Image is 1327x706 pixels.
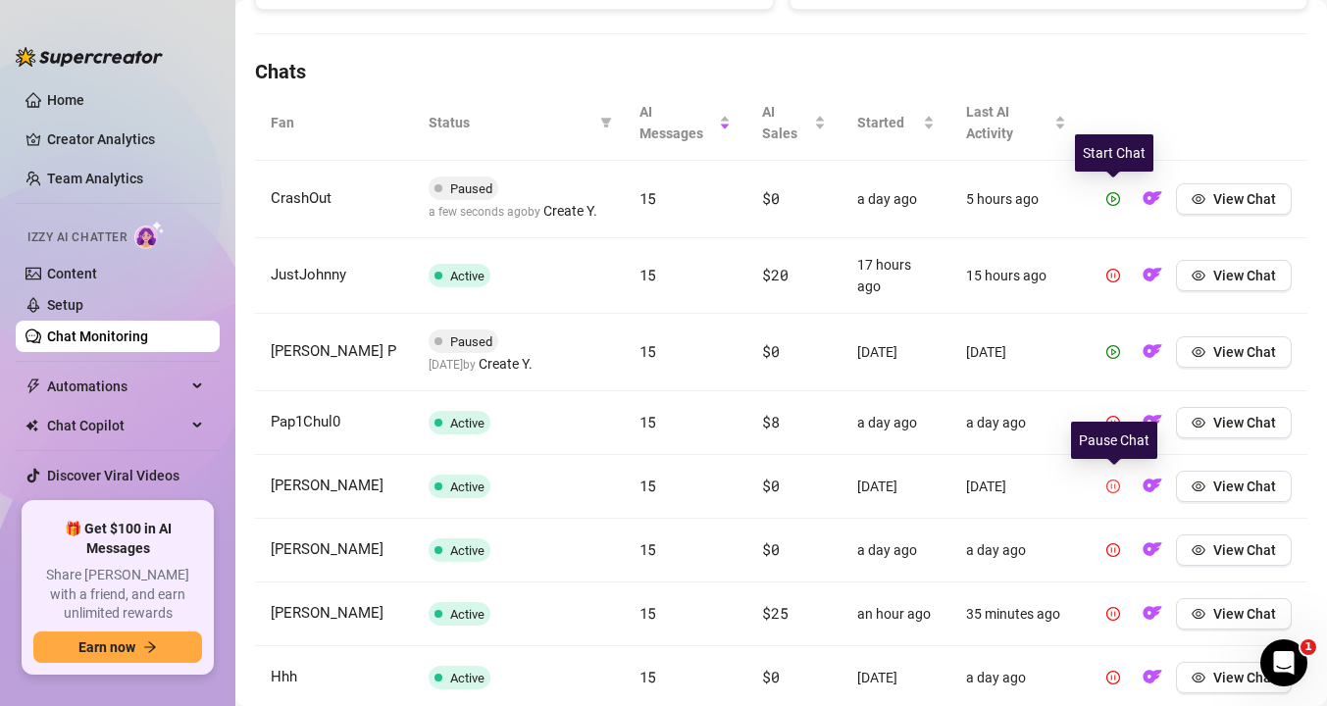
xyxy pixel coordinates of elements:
[47,266,97,281] a: Content
[1071,422,1157,459] div: Pause Chat
[762,603,788,623] span: $25
[624,85,747,161] th: AI Messages
[1106,671,1120,684] span: pause-circle
[1176,662,1292,693] button: View Chat
[1213,344,1276,360] span: View Chat
[1143,603,1162,623] img: OF
[1192,416,1205,429] span: eye
[47,410,186,441] span: Chat Copilot
[762,265,788,284] span: $20
[639,101,716,144] span: AI Messages
[1137,336,1168,368] button: OF
[1143,667,1162,686] img: OF
[134,221,165,249] img: AI Chatter
[1143,265,1162,284] img: OF
[842,519,950,582] td: a day ago
[639,476,656,495] span: 15
[26,378,41,394] span: thunderbolt
[1192,543,1205,557] span: eye
[271,266,346,283] span: JustJohnny
[639,539,656,559] span: 15
[762,341,779,361] span: $0
[1176,183,1292,215] button: View Chat
[1137,471,1168,502] button: OF
[1192,345,1205,359] span: eye
[1213,191,1276,207] span: View Chat
[429,358,533,372] span: [DATE] by
[47,171,143,186] a: Team Analytics
[255,58,1307,85] h4: Chats
[639,341,656,361] span: 15
[950,455,1082,519] td: [DATE]
[143,640,157,654] span: arrow-right
[479,353,533,375] span: Create Y.
[33,566,202,624] span: Share [PERSON_NAME] with a friend, and earn unlimited rewards
[16,47,163,67] img: logo-BBDzfeDw.svg
[1176,534,1292,566] button: View Chat
[1137,546,1168,562] a: OF
[842,455,950,519] td: [DATE]
[1137,662,1168,693] button: OF
[1106,479,1120,493] span: pause-circle
[1192,479,1205,493] span: eye
[1137,272,1168,287] a: OF
[1137,260,1168,291] button: OF
[33,631,202,663] button: Earn nowarrow-right
[857,112,919,133] span: Started
[1137,348,1168,364] a: OF
[762,412,779,431] span: $8
[1143,341,1162,361] img: OF
[950,582,1082,646] td: 35 minutes ago
[27,228,127,247] span: Izzy AI Chatter
[450,607,485,622] span: Active
[762,539,779,559] span: $0
[600,117,612,128] span: filter
[1106,345,1120,359] span: play-circle
[450,479,485,494] span: Active
[1176,598,1292,630] button: View Chat
[429,112,592,133] span: Status
[1176,260,1292,291] button: View Chat
[950,238,1082,314] td: 15 hours ago
[1176,336,1292,368] button: View Chat
[1137,419,1168,434] a: OF
[1213,415,1276,430] span: View Chat
[271,668,297,685] span: Hhh
[47,328,148,344] a: Chat Monitoring
[543,200,597,222] span: Create Y.
[842,161,950,238] td: a day ago
[842,314,950,391] td: [DATE]
[842,85,950,161] th: Started
[429,205,597,219] span: a few seconds ago by
[1143,539,1162,559] img: OF
[762,476,779,495] span: $0
[966,101,1050,144] span: Last AI Activity
[1192,671,1205,684] span: eye
[271,540,383,558] span: [PERSON_NAME]
[1106,192,1120,206] span: play-circle
[1137,610,1168,626] a: OF
[255,85,413,161] th: Fan
[1213,479,1276,494] span: View Chat
[47,371,186,402] span: Automations
[639,603,656,623] span: 15
[1260,639,1307,686] iframe: Intercom live chat
[271,189,332,207] span: CrashOut
[639,667,656,686] span: 15
[1143,412,1162,431] img: OF
[639,265,656,284] span: 15
[78,639,135,655] span: Earn now
[1137,598,1168,630] button: OF
[1137,195,1168,211] a: OF
[1143,188,1162,208] img: OF
[271,477,383,494] span: [PERSON_NAME]
[450,334,492,349] span: Paused
[842,238,950,314] td: 17 hours ago
[1213,606,1276,622] span: View Chat
[271,604,383,622] span: [PERSON_NAME]
[47,124,204,155] a: Creator Analytics
[842,582,950,646] td: an hour ago
[33,520,202,558] span: 🎁 Get $100 in AI Messages
[1106,269,1120,282] span: pause-circle
[1137,482,1168,498] a: OF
